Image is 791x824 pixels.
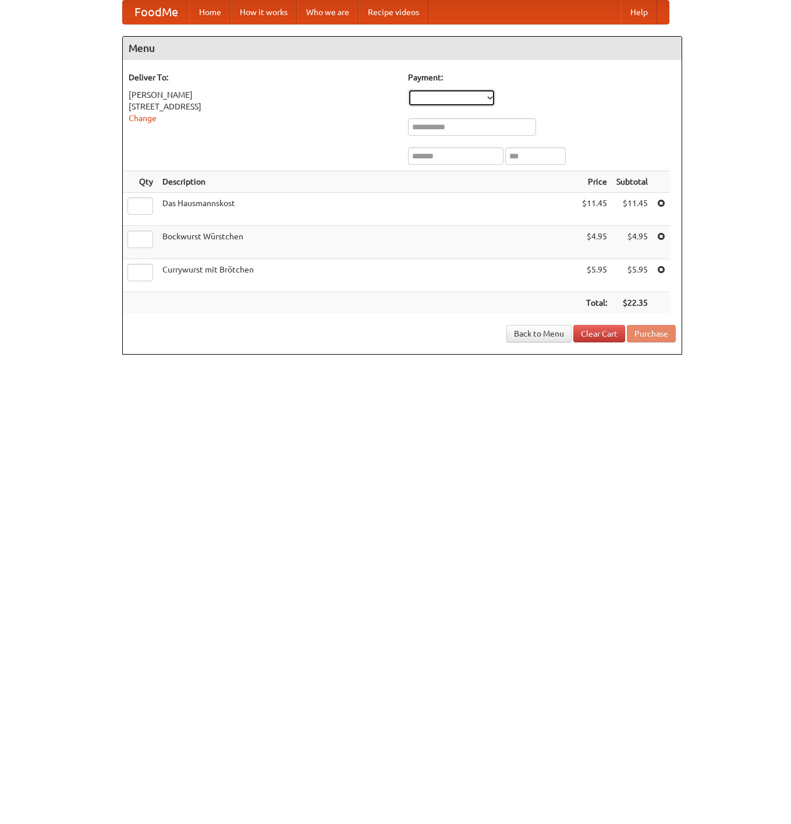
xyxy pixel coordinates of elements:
[573,325,625,342] a: Clear Cart
[506,325,572,342] a: Back to Menu
[612,226,652,259] td: $4.95
[577,259,612,292] td: $5.95
[190,1,230,24] a: Home
[123,171,158,193] th: Qty
[158,193,577,226] td: Das Hausmannskost
[359,1,428,24] a: Recipe videos
[129,114,157,123] a: Change
[230,1,297,24] a: How it works
[129,101,396,112] div: [STREET_ADDRESS]
[129,72,396,83] h5: Deliver To:
[612,259,652,292] td: $5.95
[577,193,612,226] td: $11.45
[627,325,676,342] button: Purchase
[577,226,612,259] td: $4.95
[297,1,359,24] a: Who we are
[621,1,657,24] a: Help
[158,171,577,193] th: Description
[612,292,652,314] th: $22.35
[129,89,396,101] div: [PERSON_NAME]
[577,292,612,314] th: Total:
[577,171,612,193] th: Price
[612,171,652,193] th: Subtotal
[123,1,190,24] a: FoodMe
[158,226,577,259] td: Bockwurst Würstchen
[612,193,652,226] td: $11.45
[158,259,577,292] td: Currywurst mit Brötchen
[408,72,676,83] h5: Payment:
[123,37,682,60] h4: Menu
